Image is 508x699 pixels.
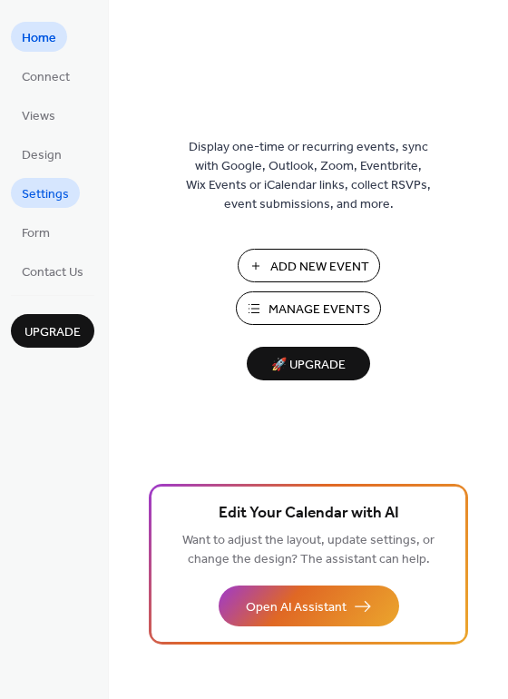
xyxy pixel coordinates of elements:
span: Contact Us [22,263,83,282]
span: Home [22,29,56,48]
a: Design [11,139,73,169]
span: Add New Event [270,258,369,277]
button: Open AI Assistant [219,586,399,626]
a: Views [11,100,66,130]
span: Settings [22,185,69,204]
span: Views [22,107,55,126]
a: Home [11,22,67,52]
a: Contact Us [11,256,94,286]
span: Edit Your Calendar with AI [219,501,399,527]
span: Want to adjust the layout, update settings, or change the design? The assistant can help. [182,528,435,572]
a: Connect [11,61,81,91]
button: 🚀 Upgrade [247,347,370,380]
button: Manage Events [236,291,381,325]
span: Design [22,146,62,165]
span: Manage Events [269,300,370,320]
span: Open AI Assistant [246,598,347,617]
a: Settings [11,178,80,208]
span: Display one-time or recurring events, sync with Google, Outlook, Zoom, Eventbrite, Wix Events or ... [186,138,431,214]
button: Upgrade [11,314,94,348]
a: Form [11,217,61,247]
button: Add New Event [238,249,380,282]
span: Form [22,224,50,243]
span: Connect [22,68,70,87]
span: Upgrade [24,323,81,342]
span: 🚀 Upgrade [258,353,359,378]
